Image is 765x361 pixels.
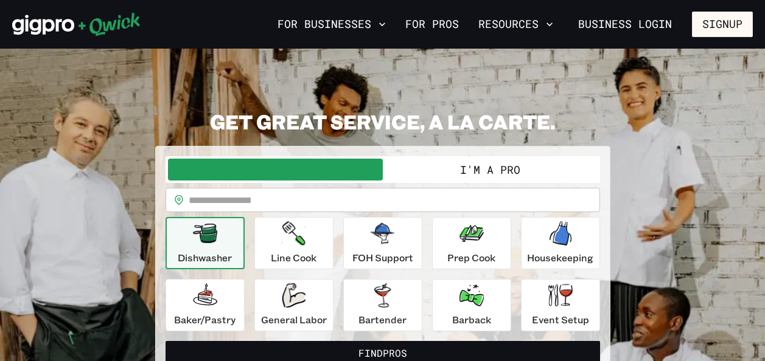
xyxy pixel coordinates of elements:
h2: GET GREAT SERVICE, A LA CARTE. [155,109,610,134]
button: General Labor [254,279,334,331]
button: Barback [432,279,511,331]
button: For Businesses [273,14,391,35]
button: FOH Support [343,217,422,269]
a: Business Login [568,12,682,37]
button: Resources [473,14,558,35]
button: Event Setup [521,279,600,331]
button: Housekeeping [521,217,600,269]
p: Baker/Pastry [174,312,236,327]
button: Baker/Pastry [166,279,245,331]
button: I'm a Pro [383,159,598,180]
button: Line Cook [254,217,334,269]
button: Prep Cook [432,217,511,269]
p: Housekeeping [527,250,593,265]
p: Barback [452,312,491,327]
p: Prep Cook [447,250,495,265]
p: General Labor [261,312,327,327]
button: Dishwasher [166,217,245,269]
button: I'm a Business [168,159,383,180]
p: Line Cook [271,250,316,265]
p: FOH Support [352,250,413,265]
a: For Pros [400,14,464,35]
button: Signup [692,12,753,37]
button: Bartender [343,279,422,331]
p: Dishwasher [178,250,232,265]
p: Event Setup [532,312,589,327]
p: Bartender [358,312,407,327]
